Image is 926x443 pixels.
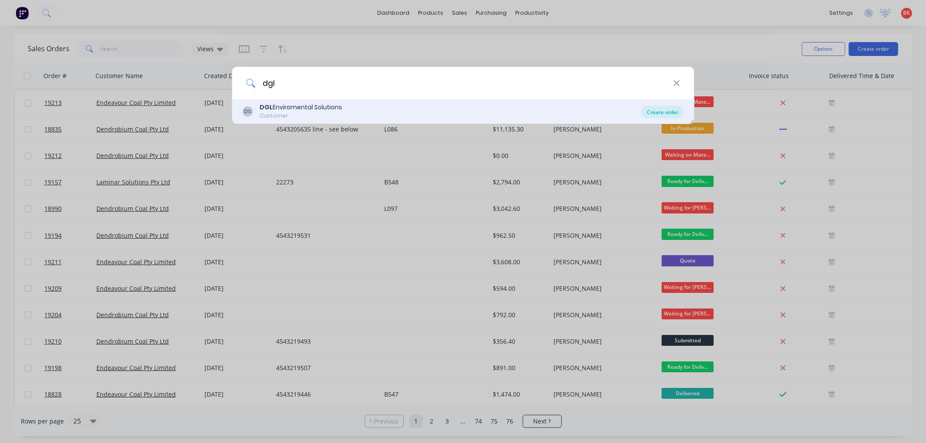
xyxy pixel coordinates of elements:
[260,103,273,112] b: DGL
[260,103,342,112] div: Enviromental Solutions
[242,106,253,117] div: DS
[255,67,673,99] input: Enter a customer name to create a new order...
[642,106,684,118] div: Create order
[260,112,342,120] div: Customer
